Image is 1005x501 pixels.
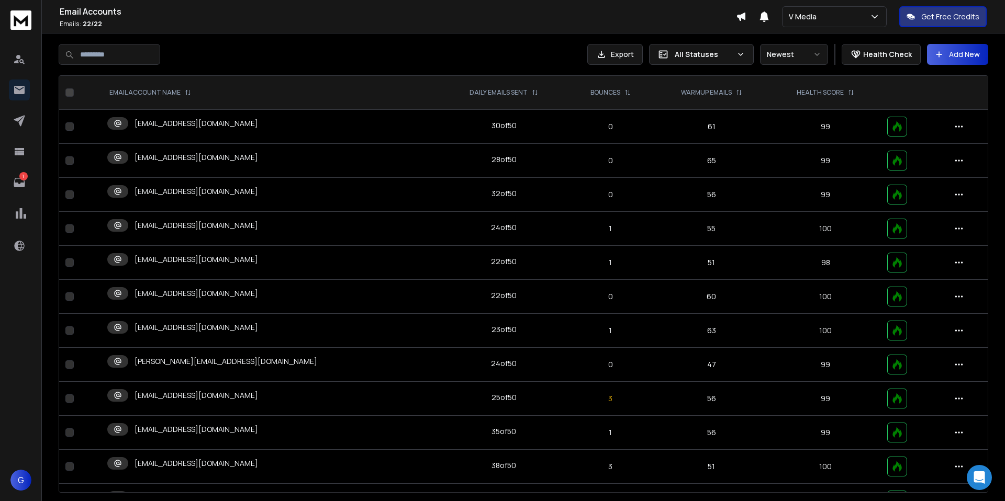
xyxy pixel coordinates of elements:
div: Dominio: [URL] [27,27,77,36]
p: Emails : [60,20,736,28]
td: 47 [653,348,770,382]
button: Health Check [842,44,921,65]
p: HEALTH SCORE [797,88,844,97]
div: Keyword (traffico) [117,62,174,69]
p: V Media [789,12,821,22]
div: 38 of 50 [492,460,516,471]
p: 0 [574,291,647,302]
p: 1 [574,325,647,336]
div: 24 of 50 [491,358,517,369]
p: [EMAIL_ADDRESS][DOMAIN_NAME] [135,118,258,129]
td: 51 [653,246,770,280]
div: 25 of 50 [492,392,517,403]
p: All Statuses [675,49,732,60]
div: 22 of 50 [491,290,517,301]
p: [EMAIL_ADDRESS][DOMAIN_NAME] [135,220,258,231]
td: 99 [770,382,881,416]
p: 0 [574,155,647,166]
p: 0 [574,359,647,370]
img: website_grey.svg [17,27,25,36]
td: 98 [770,246,881,280]
p: [PERSON_NAME][EMAIL_ADDRESS][DOMAIN_NAME] [135,356,317,367]
h1: Email Accounts [60,5,736,18]
button: G [10,470,31,491]
p: Health Check [863,49,912,60]
div: 22 of 50 [491,256,517,267]
div: 30 of 50 [492,120,517,131]
td: 56 [653,178,770,212]
td: 99 [770,348,881,382]
td: 99 [770,178,881,212]
p: [EMAIL_ADDRESS][DOMAIN_NAME] [135,254,258,265]
p: [EMAIL_ADDRESS][DOMAIN_NAME] [135,288,258,299]
p: 1 [574,257,647,268]
div: 24 of 50 [491,222,517,233]
img: tab_keywords_by_traffic_grey.svg [105,61,114,69]
td: 56 [653,416,770,450]
p: 1 [574,223,647,234]
p: [EMAIL_ADDRESS][DOMAIN_NAME] [135,322,258,333]
img: tab_domain_overview_orange.svg [43,61,52,69]
td: 65 [653,144,770,178]
td: 99 [770,110,881,144]
p: [EMAIL_ADDRESS][DOMAIN_NAME] [135,424,258,435]
p: BOUNCES [590,88,620,97]
p: 0 [574,189,647,200]
td: 56 [653,382,770,416]
td: 55 [653,212,770,246]
p: [EMAIL_ADDRESS][DOMAIN_NAME] [135,458,258,469]
p: 3 [574,461,647,472]
td: 60 [653,280,770,314]
div: 32 of 50 [492,188,517,199]
td: 100 [770,450,881,484]
p: WARMUP EMAILS [681,88,732,97]
div: 23 of 50 [492,324,517,335]
div: v 4.0.25 [29,17,51,25]
img: logo_orange.svg [17,17,25,25]
button: Newest [760,44,828,65]
div: 35 of 50 [492,426,516,437]
td: 100 [770,280,881,314]
p: Get Free Credits [921,12,979,22]
button: Get Free Credits [899,6,987,27]
div: Dominio [55,62,80,69]
span: 22 / 22 [83,19,102,28]
p: [EMAIL_ADDRESS][DOMAIN_NAME] [135,152,258,163]
p: 0 [574,121,647,132]
div: Open Intercom Messenger [967,465,992,490]
a: 1 [9,172,30,193]
p: [EMAIL_ADDRESS][DOMAIN_NAME] [135,186,258,197]
td: 99 [770,416,881,450]
p: 3 [574,393,647,404]
td: 63 [653,314,770,348]
p: [EMAIL_ADDRESS][DOMAIN_NAME] [135,390,258,401]
p: 1 [574,427,647,438]
p: 1 [19,172,28,180]
button: Add New [927,44,988,65]
img: logo [10,10,31,30]
p: DAILY EMAILS SENT [470,88,528,97]
div: 28 of 50 [492,154,517,165]
td: 61 [653,110,770,144]
td: 100 [770,314,881,348]
td: 99 [770,144,881,178]
button: Export [587,44,643,65]
td: 51 [653,450,770,484]
div: EMAIL ACCOUNT NAME [109,88,191,97]
td: 100 [770,212,881,246]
